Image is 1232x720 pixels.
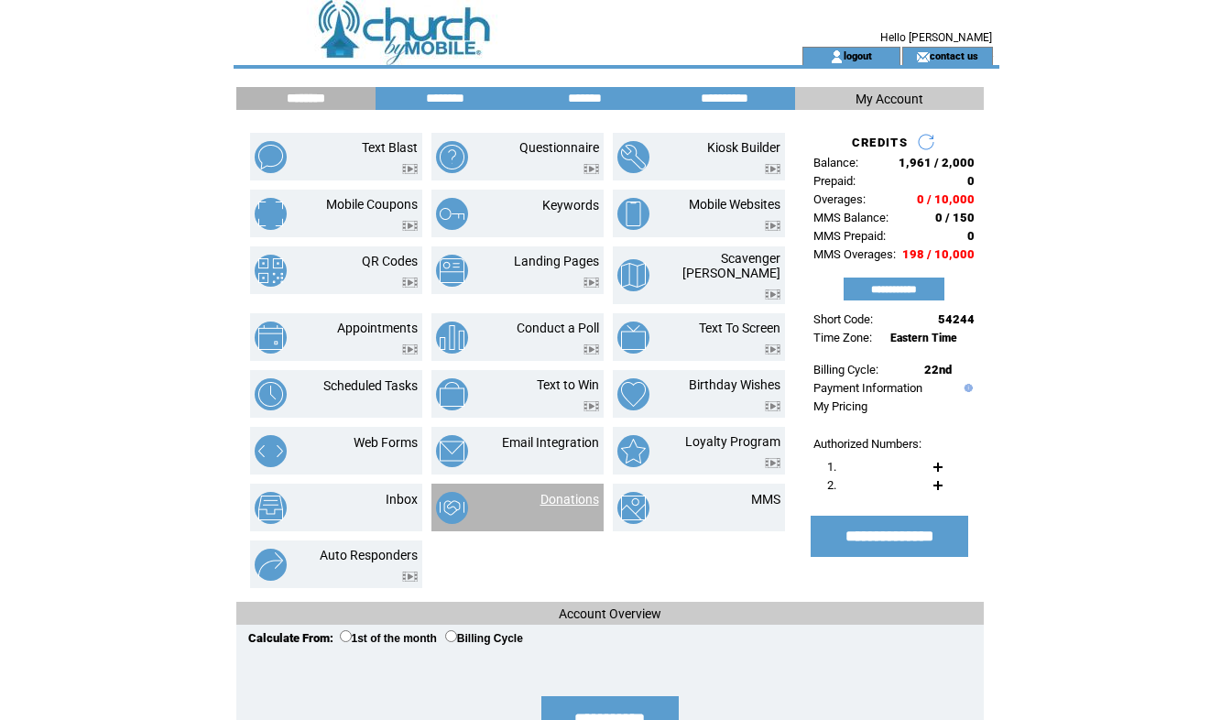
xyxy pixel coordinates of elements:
span: 22nd [924,363,952,376]
a: Scavenger [PERSON_NAME] [682,251,780,280]
img: text-to-win.png [436,378,468,410]
span: Overages: [813,192,866,206]
img: video.png [583,344,599,355]
span: Short Code: [813,312,873,326]
img: mobile-websites.png [617,198,649,230]
label: 1st of the month [340,632,437,645]
a: contact us [930,49,978,61]
img: mobile-coupons.png [255,198,287,230]
a: Text Blast [362,140,418,155]
span: 198 / 10,000 [902,247,975,261]
a: QR Codes [362,254,418,268]
a: Auto Responders [320,548,418,562]
img: video.png [583,278,599,288]
img: contact_us_icon.gif [916,49,930,64]
input: Billing Cycle [445,630,457,642]
span: CREDITS [852,136,908,149]
a: Payment Information [813,381,922,395]
a: Mobile Coupons [326,197,418,212]
span: Account Overview [559,606,661,621]
span: 0 / 10,000 [917,192,975,206]
span: 0 / 150 [935,211,975,224]
img: text-to-screen.png [617,322,649,354]
span: Eastern Time [890,332,957,344]
img: mms.png [617,492,649,524]
input: 1st of the month [340,630,352,642]
a: Conduct a Poll [517,321,599,335]
img: video.png [765,458,780,468]
img: account_icon.gif [830,49,844,64]
img: video.png [765,344,780,355]
img: help.gif [960,384,973,392]
img: keywords.png [436,198,468,230]
span: 0 [967,174,975,188]
a: Text To Screen [699,321,780,335]
img: video.png [402,164,418,174]
a: My Pricing [813,399,867,413]
a: Appointments [337,321,418,335]
img: appointments.png [255,322,287,354]
img: video.png [765,401,780,411]
img: video.png [583,401,599,411]
img: donations.png [436,492,468,524]
img: loyalty-program.png [617,435,649,467]
img: video.png [402,572,418,582]
img: video.png [402,221,418,231]
span: 1,961 / 2,000 [899,156,975,169]
a: MMS [751,492,780,507]
a: Web Forms [354,435,418,450]
span: 0 [967,229,975,243]
span: Authorized Numbers: [813,437,921,451]
span: Billing Cycle: [813,363,878,376]
img: video.png [765,221,780,231]
a: Landing Pages [514,254,599,268]
label: Billing Cycle [445,632,523,645]
img: scheduled-tasks.png [255,378,287,410]
span: My Account [856,92,923,106]
a: Mobile Websites [689,197,780,212]
img: conduct-a-poll.png [436,322,468,354]
img: video.png [402,344,418,355]
span: MMS Overages: [813,247,896,261]
img: landing-pages.png [436,255,468,287]
a: logout [844,49,872,61]
img: auto-responders.png [255,549,287,581]
a: Loyalty Program [685,434,780,449]
img: scavenger-hunt.png [617,259,649,291]
img: video.png [583,164,599,174]
img: video.png [765,289,780,300]
a: Inbox [386,492,418,507]
a: Email Integration [502,435,599,450]
a: Kiosk Builder [707,140,780,155]
img: email-integration.png [436,435,468,467]
img: web-forms.png [255,435,287,467]
a: Questionnaire [519,140,599,155]
span: Hello [PERSON_NAME] [880,31,992,44]
span: MMS Balance: [813,211,889,224]
span: Calculate From: [248,631,333,645]
span: Time Zone: [813,331,872,344]
a: Keywords [542,198,599,213]
span: Prepaid: [813,174,856,188]
span: 1. [827,460,836,474]
a: Text to Win [537,377,599,392]
img: inbox.png [255,492,287,524]
a: Scheduled Tasks [323,378,418,393]
a: Birthday Wishes [689,377,780,392]
img: kiosk-builder.png [617,141,649,173]
span: 54244 [938,312,975,326]
img: video.png [765,164,780,174]
img: questionnaire.png [436,141,468,173]
span: Balance: [813,156,858,169]
a: Donations [540,492,599,507]
img: video.png [402,278,418,288]
img: birthday-wishes.png [617,378,649,410]
img: text-blast.png [255,141,287,173]
span: MMS Prepaid: [813,229,886,243]
span: 2. [827,478,836,492]
img: qr-codes.png [255,255,287,287]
